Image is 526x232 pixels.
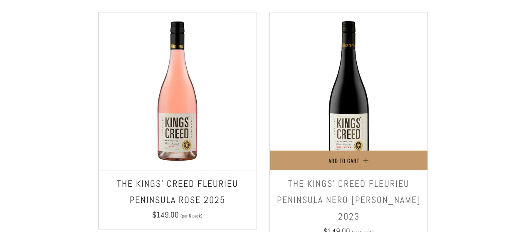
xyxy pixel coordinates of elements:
h3: The Kings' Creed Fleurieu Peninsula Rose 2025 [103,175,252,208]
span: (per 6 pack) [180,213,202,218]
span: $149.00 [152,209,179,220]
span: Add to Cart [328,156,359,164]
h3: The Kings' Creed Fleurieu Peninsula Nero [PERSON_NAME] 2023 [274,175,424,225]
a: The Kings' Creed Fleurieu Peninsula Rose 2025 $149.00 (per 6 pack) [99,175,257,218]
button: Add to Cart [270,150,428,170]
